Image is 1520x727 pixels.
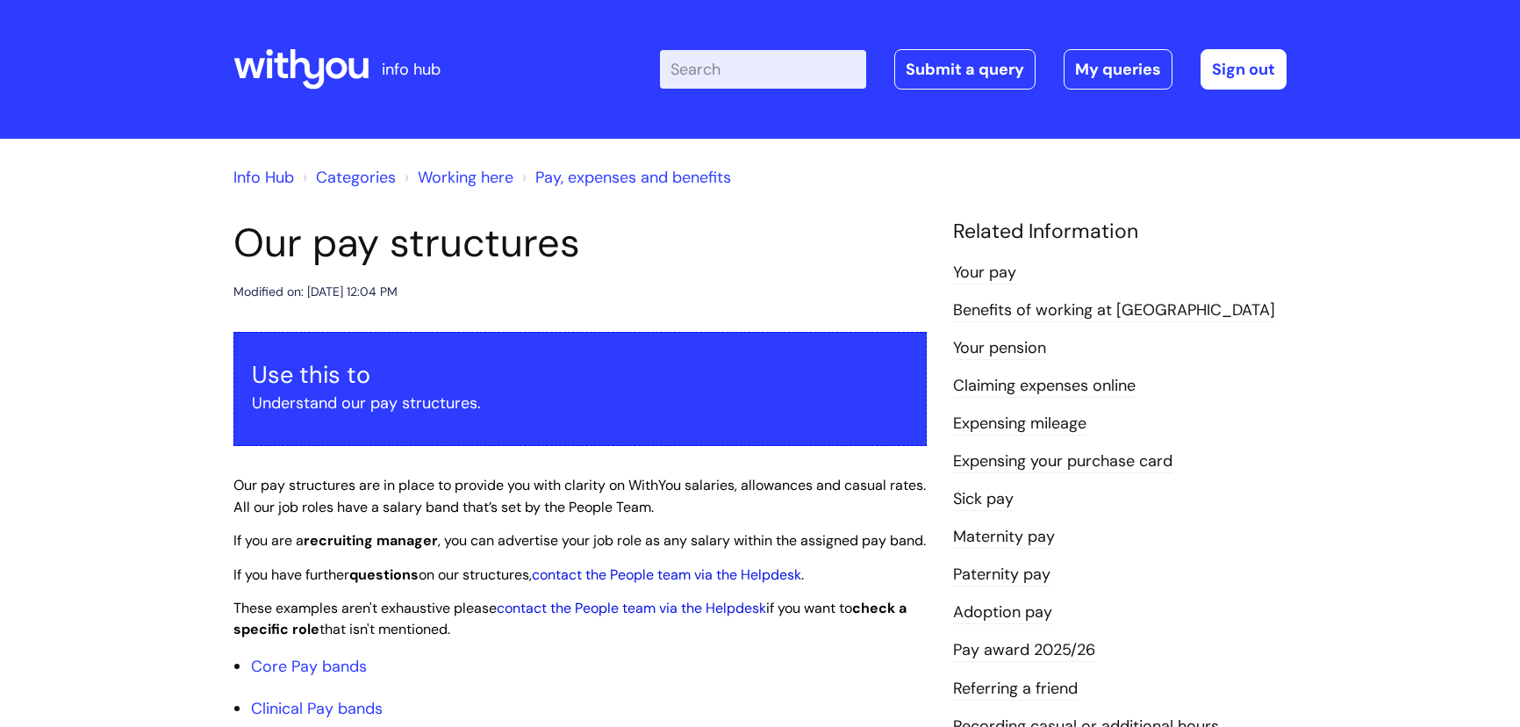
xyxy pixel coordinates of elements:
[252,361,908,389] h3: Use this to
[382,55,441,83] p: info hub
[233,281,398,303] div: Modified on: [DATE] 12:04 PM
[316,167,396,188] a: Categories
[535,167,731,188] a: Pay, expenses and benefits
[660,49,1287,90] div: | -
[1201,49,1287,90] a: Sign out
[298,163,396,191] li: Solution home
[1064,49,1172,90] a: My queries
[953,601,1052,624] a: Adoption pay
[251,656,367,677] a: Core Pay bands
[953,450,1172,473] a: Expensing your purchase card
[953,564,1050,587] a: Paternity pay
[953,337,1046,360] a: Your pension
[252,389,908,417] p: Understand our pay structures.
[233,565,804,584] span: If you have further on our structures, .
[953,220,1287,244] h4: Related Information
[894,49,1036,90] a: Submit a query
[660,50,866,89] input: Search
[233,476,926,516] span: Our pay structures are in place to provide you with clarity on WithYou salaries, allowances and c...
[532,565,801,584] a: contact the People team via the Helpdesk
[233,599,907,639] span: These examples aren't exhaustive please if you want to that isn't mentioned.
[953,413,1086,435] a: Expensing mileage
[400,163,513,191] li: Working here
[953,526,1055,549] a: Maternity pay
[304,531,438,550] strong: recruiting manager
[251,698,383,719] a: Clinical Pay bands
[953,639,1095,662] a: Pay award 2025/26
[233,531,926,550] span: If you are a , you can advertise your job role as any salary within the assigned pay band.
[418,167,513,188] a: Working here
[953,299,1275,322] a: Benefits of working at [GEOGRAPHIC_DATA]
[233,220,927,267] h1: Our pay structures
[953,375,1136,398] a: Claiming expenses online
[953,488,1014,511] a: Sick pay
[233,167,294,188] a: Info Hub
[953,262,1016,284] a: Your pay
[349,565,419,584] strong: questions
[497,599,766,617] a: contact the People team via the Helpdesk
[518,163,731,191] li: Pay, expenses and benefits
[953,678,1078,701] a: Referring a friend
